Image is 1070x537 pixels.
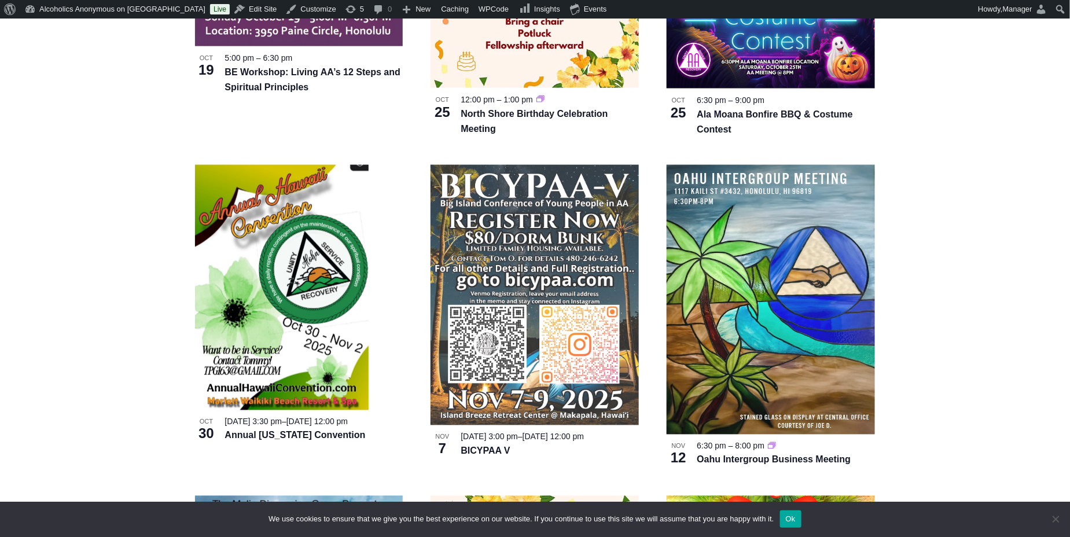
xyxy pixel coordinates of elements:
time: 6:30 pm [697,442,726,451]
span: 19 [195,60,218,80]
span: [DATE] 3:30 pm [225,417,282,426]
a: Annual [US_STATE] Convention [225,431,366,440]
img: OIGBusinessMeeting [667,165,875,435]
a: Oahu Intergroup Business Meeting [697,455,851,465]
span: – [497,95,502,104]
span: – [729,442,733,451]
span: 25 [431,102,454,122]
time: 6:30 pm [263,53,293,62]
span: Manager [1003,5,1032,13]
span: 12 [667,448,690,468]
span: Nov [431,432,454,442]
span: 25 [667,103,690,123]
a: BICYPAA V [461,446,510,456]
a: Event series: Oahu Intergroup Business Meeting [768,442,776,451]
time: 8:00 pm [736,442,765,451]
span: We use cookies to ensure that we give you the best experience on our website. If you continue to ... [269,513,774,525]
span: Oct [195,53,218,63]
a: Live [210,4,230,14]
span: – [256,53,261,62]
span: [DATE] 3:00 pm [461,432,518,442]
span: [DATE] 12:00 pm [523,432,584,442]
span: 7 [431,439,454,459]
time: 6:30 pm [697,95,726,105]
span: Insights [534,5,560,13]
a: BE Workshop: Living AA’s 12 Steps and Spiritual Principles [225,67,400,92]
div: – [225,415,403,429]
span: Oct [195,417,218,427]
button: Ok [780,510,801,528]
a: North Shore Birthday Celebration Meeting [461,109,608,134]
time: 12:00 pm [461,95,494,104]
div: – [461,431,639,444]
span: [DATE] 12:00 pm [286,417,348,426]
a: Ala Moana Bonfire BBQ & Costume Contest [697,109,852,134]
time: 1:00 pm [503,95,533,104]
span: Oct [667,95,690,105]
time: 5:00 pm [225,53,255,62]
span: Nov [667,442,690,451]
img: ConventionFlyer25-08-12_15-13-09-091 [195,165,369,410]
span: 30 [195,424,218,444]
span: No [1050,513,1061,525]
span: – [729,95,733,105]
a: Event series: North Shore Birthday Celebration Meeting [536,95,545,104]
time: 9:00 pm [736,95,765,105]
img: D0ABFB11-567E-490B-9886-85B7593D3B26 [431,165,639,425]
span: Oct [431,95,454,105]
